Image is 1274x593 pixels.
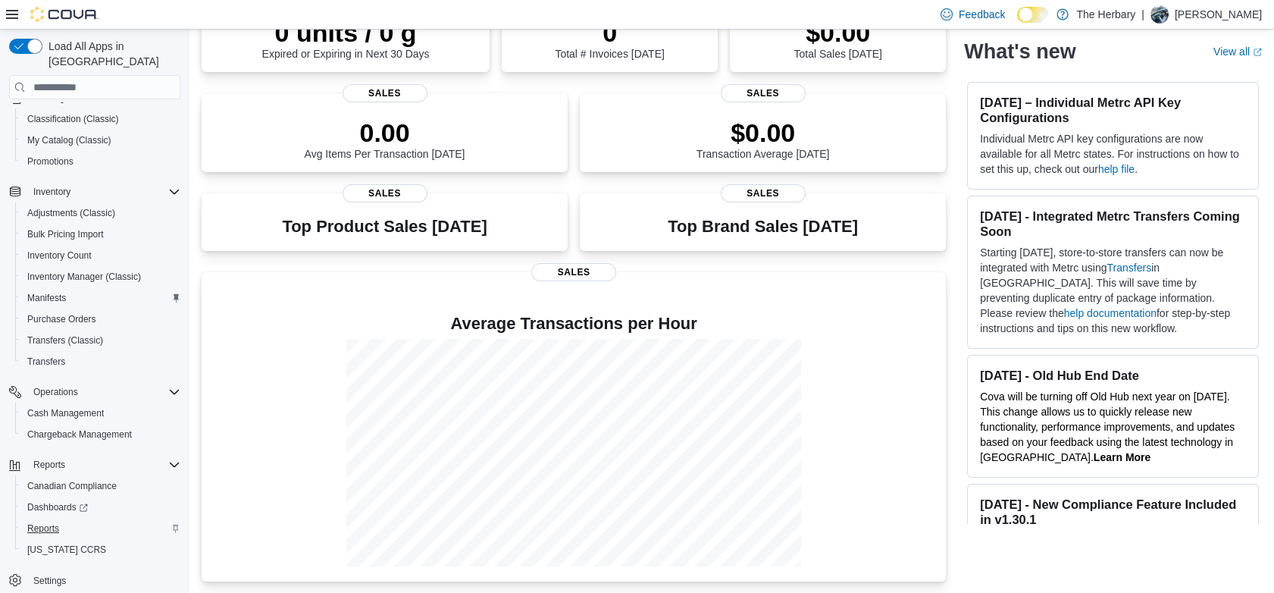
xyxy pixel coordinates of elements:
[555,17,664,60] div: Total # Invoices [DATE]
[21,498,180,516] span: Dashboards
[27,456,180,474] span: Reports
[21,246,180,265] span: Inventory Count
[27,522,59,535] span: Reports
[721,84,806,102] span: Sales
[21,331,109,350] a: Transfers (Classic)
[21,131,180,149] span: My Catalog (Classic)
[21,498,94,516] a: Dashboards
[21,541,112,559] a: [US_STATE] CCRS
[305,118,465,160] div: Avg Items Per Transaction [DATE]
[21,477,123,495] a: Canadian Compliance
[214,315,934,333] h4: Average Transactions per Hour
[21,204,121,222] a: Adjustments (Classic)
[262,17,430,60] div: Expired or Expiring in Next 30 Days
[964,39,1075,64] h2: What's new
[27,271,141,283] span: Inventory Manager (Classic)
[3,381,186,403] button: Operations
[15,351,186,372] button: Transfers
[21,310,180,328] span: Purchase Orders
[21,204,180,222] span: Adjustments (Classic)
[27,407,104,419] span: Cash Management
[21,425,180,444] span: Chargeback Management
[21,225,110,243] a: Bulk Pricing Import
[27,207,115,219] span: Adjustments (Classic)
[1017,7,1049,23] input: Dark Mode
[262,17,430,48] p: 0 units / 0 g
[21,152,180,171] span: Promotions
[21,225,180,243] span: Bulk Pricing Import
[959,7,1005,22] span: Feedback
[15,539,186,560] button: [US_STATE] CCRS
[15,518,186,539] button: Reports
[668,218,858,236] h3: Top Brand Sales [DATE]
[1175,5,1262,24] p: [PERSON_NAME]
[15,130,186,151] button: My Catalog (Classic)
[21,541,180,559] span: Washington CCRS
[33,186,70,198] span: Inventory
[3,569,186,591] button: Settings
[1076,5,1135,24] p: The Herbary
[27,571,180,590] span: Settings
[21,110,180,128] span: Classification (Classic)
[3,454,186,475] button: Reports
[15,309,186,330] button: Purchase Orders
[27,155,74,168] span: Promotions
[794,17,881,60] div: Total Sales [DATE]
[15,108,186,130] button: Classification (Classic)
[1141,5,1144,24] p: |
[980,497,1246,527] h3: [DATE] - New Compliance Feature Included in v1.30.1
[33,386,78,398] span: Operations
[15,202,186,224] button: Adjustments (Classic)
[27,480,117,492] span: Canadian Compliance
[27,183,180,201] span: Inventory
[696,118,830,148] p: $0.00
[3,181,186,202] button: Inventory
[1064,307,1157,319] a: help documentation
[27,501,88,513] span: Dashboards
[27,134,111,146] span: My Catalog (Classic)
[21,404,110,422] a: Cash Management
[794,17,881,48] p: $0.00
[27,383,84,401] button: Operations
[305,118,465,148] p: 0.00
[1253,48,1262,57] svg: External link
[1094,451,1150,463] a: Learn More
[33,575,66,587] span: Settings
[15,266,186,287] button: Inventory Manager (Classic)
[21,110,125,128] a: Classification (Classic)
[27,356,65,368] span: Transfers
[980,245,1246,336] p: Starting [DATE], store-to-store transfers can now be integrated with Metrc using in [GEOGRAPHIC_D...
[1098,163,1135,175] a: help file
[27,313,96,325] span: Purchase Orders
[980,95,1246,125] h3: [DATE] – Individual Metrc API Key Configurations
[27,249,92,262] span: Inventory Count
[21,131,117,149] a: My Catalog (Classic)
[21,353,180,371] span: Transfers
[15,403,186,424] button: Cash Management
[30,7,99,22] img: Cova
[721,184,806,202] span: Sales
[27,113,119,125] span: Classification (Classic)
[33,459,65,471] span: Reports
[343,184,427,202] span: Sales
[15,475,186,497] button: Canadian Compliance
[27,292,66,304] span: Manifests
[21,331,180,350] span: Transfers (Classic)
[21,404,180,422] span: Cash Management
[27,183,77,201] button: Inventory
[21,289,180,307] span: Manifests
[42,39,180,69] span: Load All Apps in [GEOGRAPHIC_DATA]
[27,228,104,240] span: Bulk Pricing Import
[15,151,186,172] button: Promotions
[21,289,72,307] a: Manifests
[21,268,180,286] span: Inventory Manager (Classic)
[980,131,1246,177] p: Individual Metrc API key configurations are now available for all Metrc states. For instructions ...
[1107,262,1151,274] a: Transfers
[282,218,487,236] h3: Top Product Sales [DATE]
[343,84,427,102] span: Sales
[15,245,186,266] button: Inventory Count
[27,428,132,441] span: Chargeback Management
[15,424,186,445] button: Chargeback Management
